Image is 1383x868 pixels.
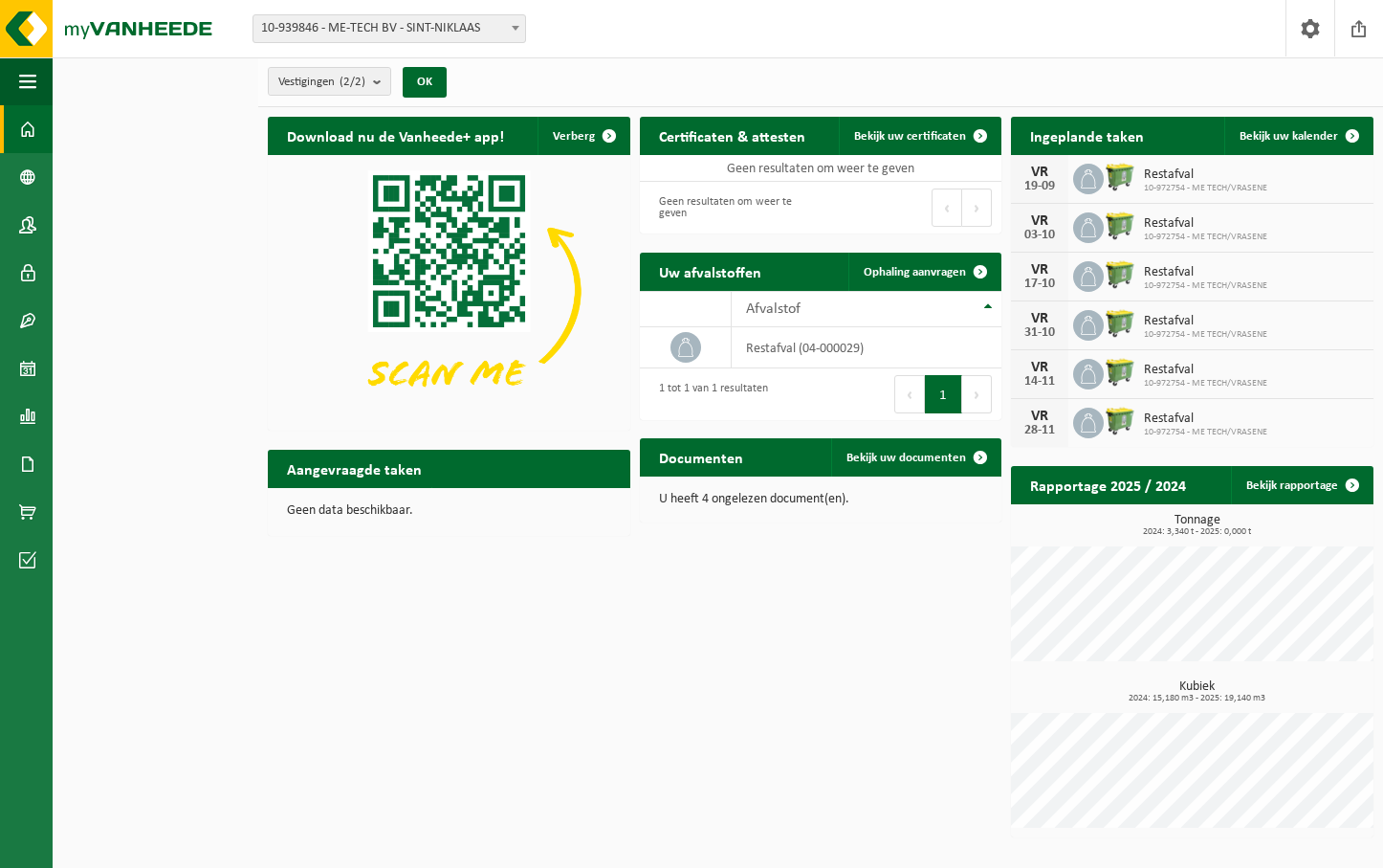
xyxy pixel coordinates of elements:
[831,438,999,477] a: Bekijk uw documenten
[278,68,365,97] span: Vestigingen
[1104,210,1136,242] img: WB-0660-HPE-GN-50
[846,452,966,464] span: Bekijk uw documenten
[1224,117,1372,155] a: Bekijk uw kalender
[659,493,983,506] p: U heeft 4 ongelezen document(en).
[1021,409,1059,424] div: VR
[894,375,925,413] button: Previous
[1104,356,1136,389] img: WB-0660-HPE-GN-50
[649,373,768,415] div: 1 tot 1 van 1 resultaten
[252,14,526,43] span: 10-939846 - ME-TECH BV - SINT-NIKLAAS
[640,117,824,154] h2: Certificaten & attesten
[848,253,999,291] a: Ophaling aanvragen
[1144,232,1267,243] span: 10-972754 - ME TECH/VRASENE
[253,15,525,42] span: 10-939846 - ME-TECH BV - SINT-NIKLAAS
[839,117,999,155] a: Bekijk uw certificaten
[403,67,447,98] button: OK
[287,504,611,518] p: Geen data beschikbaar.
[746,301,801,317] span: Afvalstof
[640,155,1002,182] td: Geen resultaten om weer te geven
[1144,412,1267,427] span: Restafval
[854,130,966,143] span: Bekijk uw certificaten
[10,826,319,868] iframe: chat widget
[1144,167,1267,183] span: Restafval
[1021,229,1059,242] div: 03-10
[1144,329,1267,341] span: 10-972754 - ME TECH/VRASENE
[864,266,966,278] span: Ophaling aanvragen
[1021,213,1059,229] div: VR
[1021,375,1059,389] div: 14-11
[1011,466,1205,503] h2: Rapportage 2025 / 2024
[1021,262,1059,278] div: VR
[1021,680,1373,703] h3: Kubiek
[1021,180,1059,193] div: 19-09
[1021,311,1059,326] div: VR
[1021,514,1373,537] h3: Tonnage
[1144,280,1267,292] span: 10-972754 - ME TECH/VRASENE
[1144,363,1267,378] span: Restafval
[962,375,992,413] button: Next
[1144,216,1267,232] span: Restafval
[649,187,811,229] div: Geen resultaten om weer te geven
[340,76,365,88] count: (2/2)
[1021,326,1059,340] div: 31-10
[1144,378,1267,389] span: 10-972754 - ME TECH/VRASENE
[1104,405,1136,437] img: WB-0660-HPE-GN-50
[1231,466,1372,504] a: Bekijk rapportage
[1144,183,1267,194] span: 10-972754 - ME TECH/VRASENE
[268,67,391,96] button: Vestigingen(2/2)
[538,117,628,155] button: Verberg
[1104,161,1136,193] img: WB-0660-HPE-GN-50
[268,155,630,427] img: Download de VHEPlus App
[962,189,992,227] button: Next
[640,253,780,290] h2: Uw afvalstoffen
[1240,130,1338,143] span: Bekijk uw kalender
[1144,314,1267,329] span: Restafval
[1104,258,1136,291] img: WB-0660-HPE-GN-50
[1021,527,1373,537] span: 2024: 3,340 t - 2025: 0,000 t
[1144,265,1267,280] span: Restafval
[1144,427,1267,438] span: 10-972754 - ME TECH/VRASENE
[1021,165,1059,180] div: VR
[1104,307,1136,340] img: WB-0660-HPE-GN-50
[268,450,441,487] h2: Aangevraagde taken
[1021,694,1373,703] span: 2024: 15,180 m3 - 2025: 19,140 m3
[268,117,523,154] h2: Download nu de Vanheede+ app!
[1021,278,1059,291] div: 17-10
[553,130,595,143] span: Verberg
[1011,117,1163,154] h2: Ingeplande taken
[1021,424,1059,437] div: 28-11
[925,375,962,413] button: 1
[732,327,1001,368] td: restafval (04-000029)
[932,189,962,227] button: Previous
[640,438,762,476] h2: Documenten
[1021,360,1059,375] div: VR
